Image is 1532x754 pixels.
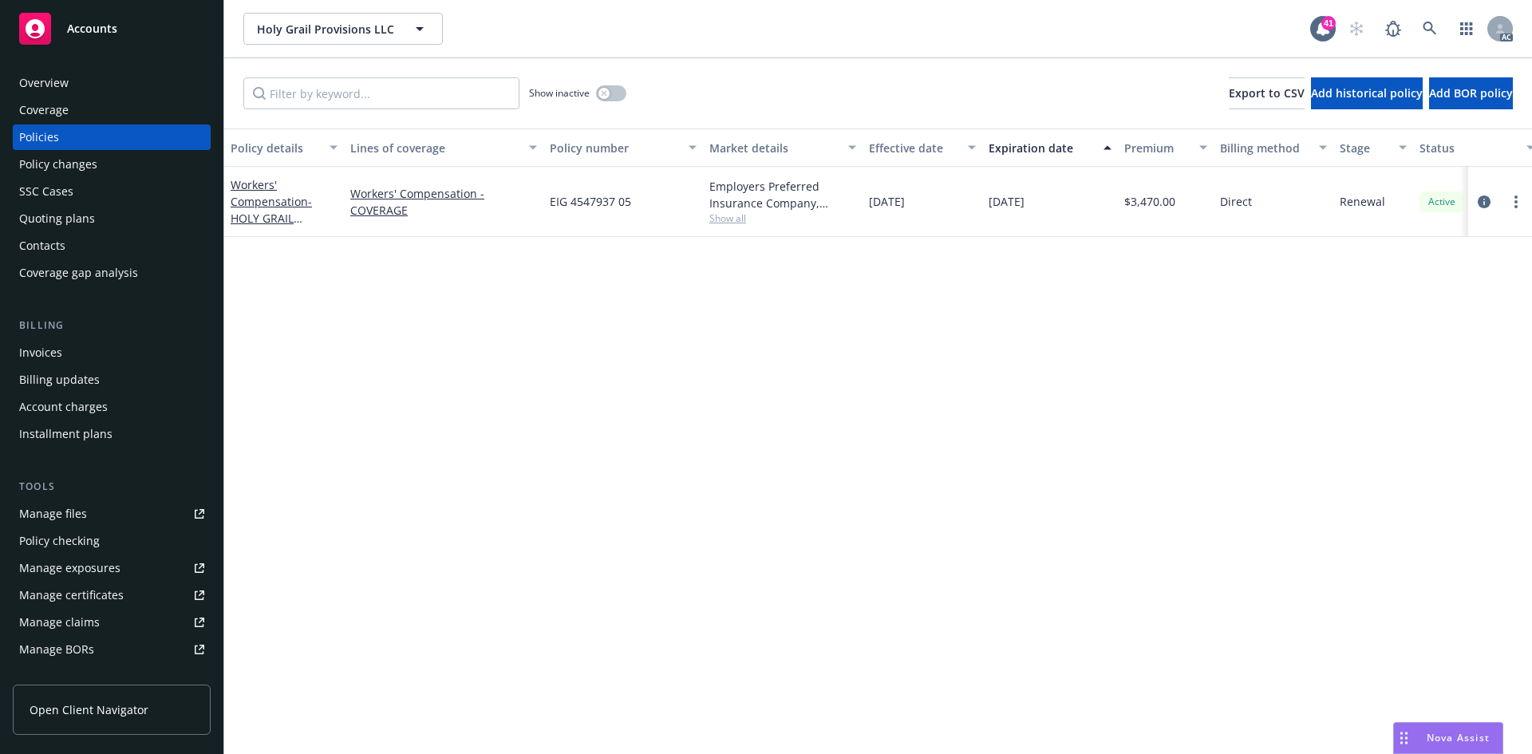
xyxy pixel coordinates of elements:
[1220,193,1252,210] span: Direct
[709,140,839,156] div: Market details
[19,260,138,286] div: Coverage gap analysis
[1506,192,1526,211] a: more
[13,367,211,393] a: Billing updates
[1377,13,1409,45] a: Report a Bug
[67,22,117,35] span: Accounts
[19,367,100,393] div: Billing updates
[19,124,59,150] div: Policies
[1214,128,1333,167] button: Billing method
[13,394,211,420] a: Account charges
[13,528,211,554] a: Policy checking
[989,140,1094,156] div: Expiration date
[13,637,211,662] a: Manage BORs
[1475,192,1494,211] a: circleInformation
[703,128,863,167] button: Market details
[989,193,1025,210] span: [DATE]
[1340,193,1385,210] span: Renewal
[19,394,108,420] div: Account charges
[1333,128,1413,167] button: Stage
[19,610,100,635] div: Manage claims
[1340,140,1389,156] div: Stage
[1429,85,1513,101] span: Add BOR policy
[231,194,312,243] span: - HOLY GRAIL PROVISIONS
[30,701,148,718] span: Open Client Navigator
[13,664,211,689] a: Summary of insurance
[1394,723,1414,753] div: Drag to move
[19,233,65,259] div: Contacts
[1311,85,1423,101] span: Add historical policy
[13,97,211,123] a: Coverage
[1124,140,1190,156] div: Premium
[1451,13,1483,45] a: Switch app
[13,179,211,204] a: SSC Cases
[350,140,519,156] div: Lines of coverage
[13,555,211,581] a: Manage exposures
[13,260,211,286] a: Coverage gap analysis
[13,582,211,608] a: Manage certificates
[1118,128,1214,167] button: Premium
[1321,16,1336,30] div: 41
[1414,13,1446,45] a: Search
[13,340,211,365] a: Invoices
[1220,140,1309,156] div: Billing method
[13,610,211,635] a: Manage claims
[257,21,395,38] span: Holy Grail Provisions LLC
[13,6,211,51] a: Accounts
[19,340,62,365] div: Invoices
[243,77,519,109] input: Filter by keyword...
[19,555,120,581] div: Manage exposures
[1124,193,1175,210] span: $3,470.00
[1311,77,1423,109] button: Add historical policy
[1393,722,1503,754] button: Nova Assist
[869,140,958,156] div: Effective date
[19,152,97,177] div: Policy changes
[13,318,211,334] div: Billing
[1340,13,1372,45] a: Start snowing
[19,637,94,662] div: Manage BORs
[543,128,703,167] button: Policy number
[19,421,113,447] div: Installment plans
[243,13,443,45] button: Holy Grail Provisions LLC
[13,501,211,527] a: Manage files
[550,193,631,210] span: EIG 4547937 05
[19,97,69,123] div: Coverage
[13,70,211,96] a: Overview
[982,128,1118,167] button: Expiration date
[231,177,312,243] a: Workers' Compensation
[550,140,679,156] div: Policy number
[709,178,856,211] div: Employers Preferred Insurance Company, Employers Insurance Group
[869,193,905,210] span: [DATE]
[13,233,211,259] a: Contacts
[1427,731,1490,744] span: Nova Assist
[19,206,95,231] div: Quoting plans
[19,582,124,608] div: Manage certificates
[13,206,211,231] a: Quoting plans
[231,140,320,156] div: Policy details
[1229,77,1305,109] button: Export to CSV
[19,528,100,554] div: Policy checking
[13,421,211,447] a: Installment plans
[19,501,87,527] div: Manage files
[224,128,344,167] button: Policy details
[19,664,140,689] div: Summary of insurance
[13,479,211,495] div: Tools
[1229,85,1305,101] span: Export to CSV
[19,179,73,204] div: SSC Cases
[13,124,211,150] a: Policies
[13,152,211,177] a: Policy changes
[1419,140,1517,156] div: Status
[709,211,856,225] span: Show all
[344,128,543,167] button: Lines of coverage
[350,185,537,219] a: Workers' Compensation - COVERAGE
[863,128,982,167] button: Effective date
[1426,195,1458,209] span: Active
[529,86,590,100] span: Show inactive
[1429,77,1513,109] button: Add BOR policy
[19,70,69,96] div: Overview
